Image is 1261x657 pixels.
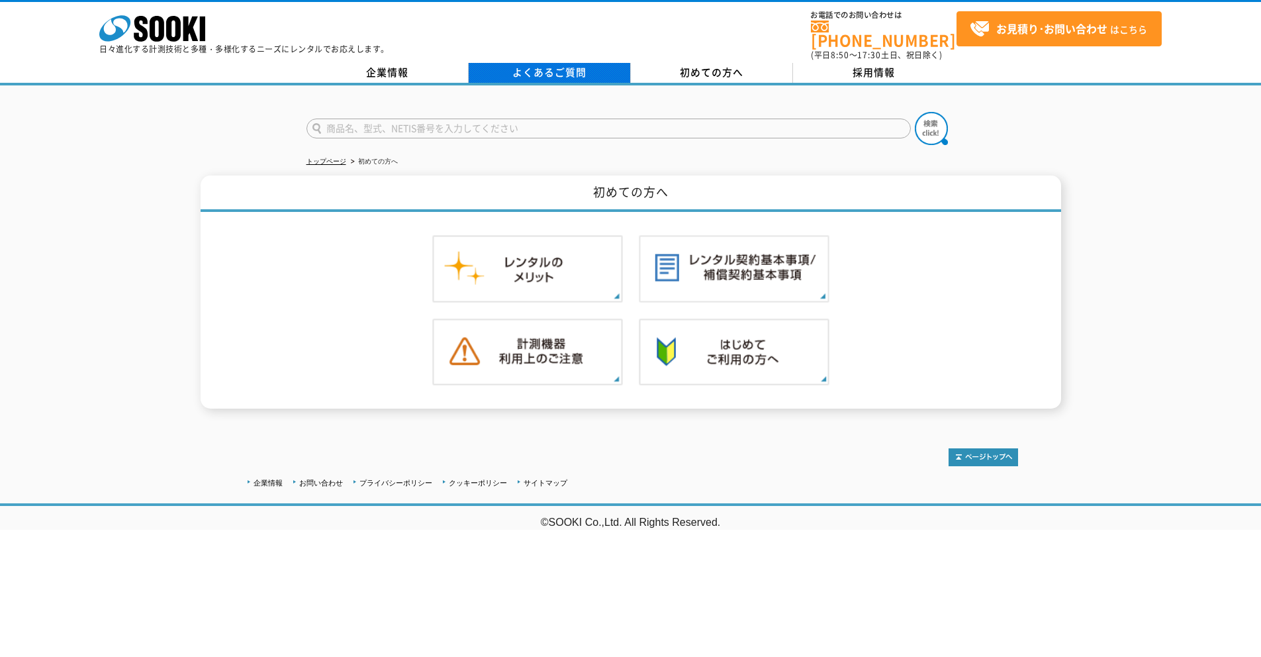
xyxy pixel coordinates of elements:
[299,479,343,487] a: お問い合わせ
[811,21,957,48] a: [PHONE_NUMBER]
[957,11,1162,46] a: お見積り･お問い合わせはこちら
[201,176,1061,212] h1: 初めての方へ
[639,235,829,303] img: レンタル契約基本事項／補償契約基本事項
[524,479,567,487] a: サイトマップ
[680,65,743,79] span: 初めての方へ
[306,158,346,165] a: トップページ
[831,49,849,61] span: 8:50
[359,479,432,487] a: プライバシーポリシー
[970,19,1147,39] span: はこちら
[254,479,283,487] a: 企業情報
[306,119,911,138] input: 商品名、型式、NETIS番号を入力してください
[949,448,1018,466] img: トップページへ
[996,21,1107,36] strong: お見積り･お問い合わせ
[348,155,398,169] li: 初めての方へ
[99,45,389,53] p: 日々進化する計測技術と多種・多様化するニーズにレンタルでお応えします。
[811,11,957,19] span: お電話でのお問い合わせは
[306,63,469,83] a: 企業情報
[432,235,623,303] img: レンタルのメリット
[857,49,881,61] span: 17:30
[469,63,631,83] a: よくあるご質問
[793,63,955,83] a: 採用情報
[639,319,829,386] img: 初めての方へ
[811,49,942,61] span: (平日 ～ 土日、祝日除く)
[915,112,948,145] img: btn_search.png
[432,319,623,386] img: 計測機器ご利用上のご注意
[631,63,793,83] a: 初めての方へ
[449,479,507,487] a: クッキーポリシー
